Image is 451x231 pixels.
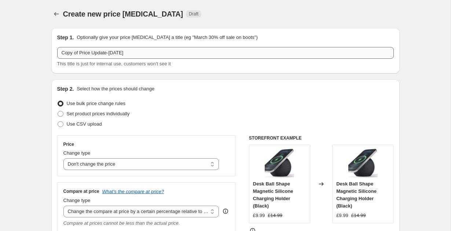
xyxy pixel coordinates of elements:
[63,141,74,147] h3: Price
[67,121,102,127] span: Use CSV upload
[57,34,74,41] h2: Step 1.
[348,149,378,178] img: Sf6887cf488ff4a89805c2b68a31fe12at_80x.webp
[222,207,229,215] div: help
[67,101,125,106] span: Use bulk price change rules
[265,149,294,178] img: Sf6887cf488ff4a89805c2b68a31fe12at_80x.webp
[67,111,130,116] span: Set product prices individually
[77,85,154,93] p: Select how the prices should change
[253,181,293,209] span: Desk Ball Shape Magnetic Silicone Charging Holder (Black)
[336,181,377,209] span: Desk Ball Shape Magnetic Silicone Charging Holder (Black)
[51,9,62,19] button: Price change jobs
[249,135,394,141] h6: STOREFRONT EXAMPLE
[77,34,257,41] p: Optionally give your price [MEDICAL_DATA] a title (eg "March 30% off sale on boots")
[57,47,394,59] input: 30% off holiday sale
[268,213,282,218] span: £14.99
[351,213,366,218] span: £14.99
[253,213,265,218] span: £9.99
[336,213,348,218] span: £9.99
[63,188,99,194] h3: Compare at price
[63,198,91,203] span: Change type
[63,220,180,226] i: Compare at prices cannot be less than the actual price.
[57,61,171,66] span: This title is just for internal use, customers won't see it
[63,150,91,156] span: Change type
[57,85,74,93] h2: Step 2.
[102,189,164,194] button: What's the compare at price?
[63,10,183,18] span: Create new price [MEDICAL_DATA]
[189,11,198,17] span: Draft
